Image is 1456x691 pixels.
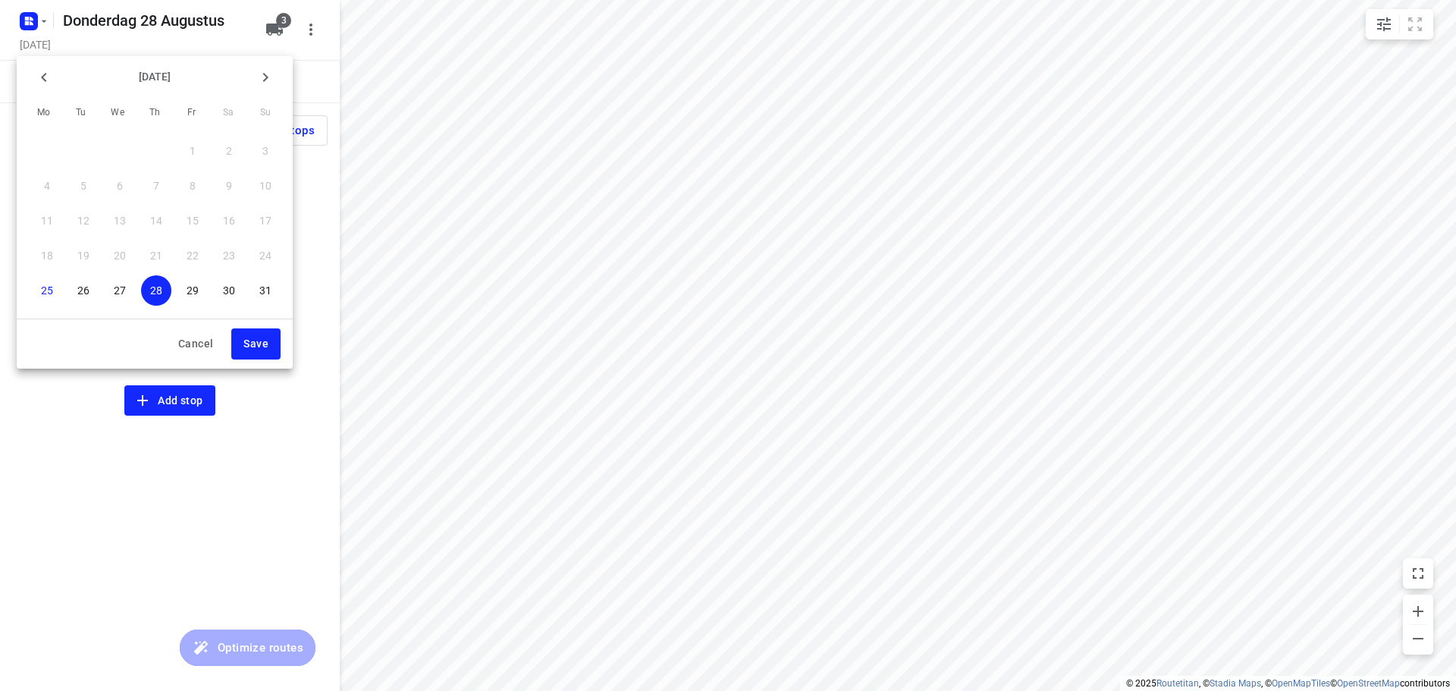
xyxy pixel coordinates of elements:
button: 2 [214,136,244,166]
p: 10 [259,178,271,193]
p: 28 [150,283,162,298]
button: 23 [214,240,244,271]
button: Cancel [166,328,225,360]
button: 31 [250,275,281,306]
p: 6 [117,178,123,193]
button: 13 [105,206,135,236]
p: 21 [150,248,162,263]
p: 12 [77,213,89,228]
button: 7 [141,171,171,201]
button: 6 [105,171,135,201]
p: 9 [226,178,232,193]
p: 27 [114,283,126,298]
p: 25 [41,283,53,298]
p: 3 [262,143,268,159]
button: 1 [177,136,208,166]
button: 12 [68,206,99,236]
button: 16 [214,206,244,236]
p: 20 [114,248,126,263]
button: 24 [250,240,281,271]
p: 5 [80,178,86,193]
p: 17 [259,213,271,228]
button: 21 [141,240,171,271]
p: 13 [114,213,126,228]
button: 5 [68,171,99,201]
p: 14 [150,213,162,228]
button: 27 [105,275,135,306]
p: 18 [41,248,53,263]
p: 4 [44,178,50,193]
p: 16 [223,213,235,228]
button: Save [231,328,281,360]
button: 3 [250,136,281,166]
button: 10 [250,171,281,201]
p: 7 [153,178,159,193]
p: 1 [190,143,196,159]
p: 15 [187,213,199,228]
p: 30 [223,283,235,298]
button: 15 [177,206,208,236]
p: 31 [259,283,271,298]
p: [DATE] [59,69,250,85]
span: Mo [30,105,58,121]
p: 19 [77,248,89,263]
button: 17 [250,206,281,236]
button: 4 [32,171,62,201]
span: Cancel [178,335,213,353]
button: 8 [177,171,208,201]
button: 11 [32,206,62,236]
span: Sa [215,105,242,121]
span: Save [243,335,268,353]
p: 22 [187,248,199,263]
p: 29 [187,283,199,298]
button: 9 [214,171,244,201]
p: 11 [41,213,53,228]
button: 29 [177,275,208,306]
span: Fr [178,105,206,121]
p: 8 [190,178,196,193]
p: 23 [223,248,235,263]
span: Tu [67,105,95,121]
button: 14 [141,206,171,236]
button: 18 [32,240,62,271]
button: 28 [141,275,171,306]
button: 26 [68,275,99,306]
p: 2 [226,143,232,159]
span: Su [252,105,279,121]
p: 26 [77,283,89,298]
button: 20 [105,240,135,271]
p: 24 [259,248,271,263]
span: Th [141,105,168,121]
span: We [104,105,131,121]
button: 19 [68,240,99,271]
button: 25 [32,275,62,306]
button: 30 [214,275,244,306]
button: 22 [177,240,208,271]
